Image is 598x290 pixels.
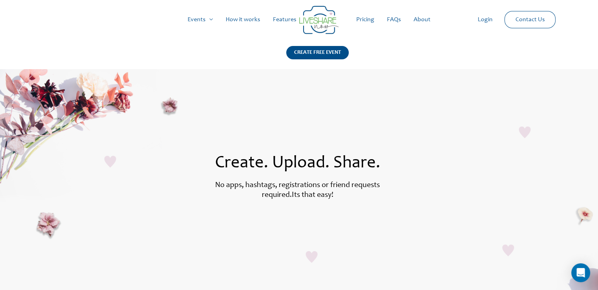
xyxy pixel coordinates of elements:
[509,11,551,28] a: Contact Us
[381,7,407,32] a: FAQs
[181,7,219,32] a: Events
[286,46,349,69] a: CREATE FREE EVENT
[299,6,339,34] img: Group 14 | Live Photo Slideshow for Events | Create Free Events Album for Any Occasion
[215,182,380,199] label: No apps, hashtags, registrations or friend requests required.
[286,46,349,59] div: CREATE FREE EVENT
[471,7,499,32] a: Login
[215,155,380,172] span: Create. Upload. Share.
[407,7,437,32] a: About
[14,7,584,32] nav: Site Navigation
[267,7,303,32] a: Features
[350,7,381,32] a: Pricing
[571,263,590,282] div: Open Intercom Messenger
[219,7,267,32] a: How it works
[292,191,333,199] label: Its that easy!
